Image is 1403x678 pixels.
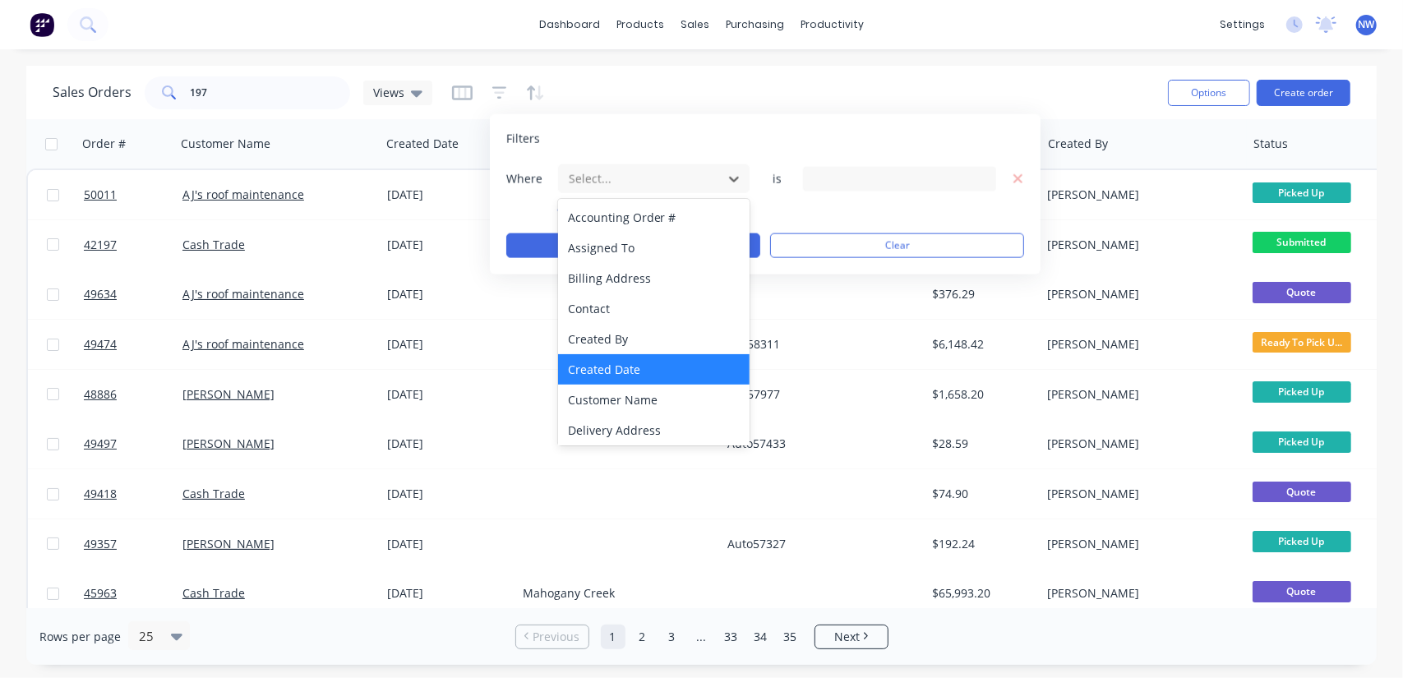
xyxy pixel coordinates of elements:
div: $192.24 [933,536,1029,552]
a: AJ's roof maintenance [182,336,304,352]
div: [DATE] [387,585,510,602]
div: Contact [558,293,750,324]
div: 00057977 [727,386,910,403]
div: [DATE] [387,187,510,203]
span: 50011 [84,187,117,203]
div: Auto57327 [727,536,910,552]
span: Picked Up [1253,531,1351,551]
button: Create order [1257,80,1350,106]
a: Page 33 [719,625,744,649]
input: Search... [191,76,351,109]
div: productivity [792,12,872,37]
span: 49497 [84,436,117,452]
a: 42197 [84,220,182,270]
span: Picked Up [1253,381,1351,402]
div: Billing Address [558,263,750,293]
div: Mahogany Creek [523,585,705,602]
div: [PERSON_NAME] [1047,436,1230,452]
a: 49357 [84,519,182,569]
a: Cash Trade [182,486,245,501]
div: Order # [82,136,126,152]
span: 42197 [84,237,117,253]
div: Customer Name [558,385,750,415]
span: 48886 [84,386,117,403]
a: 49474 [84,320,182,369]
span: Next [834,629,860,645]
div: [DATE] [387,386,510,403]
div: $65,993.20 [933,585,1029,602]
a: 45963 [84,569,182,618]
div: Created By [1048,136,1108,152]
span: is [760,170,793,187]
a: dashboard [531,12,608,37]
span: 45963 [84,585,117,602]
div: $6,148.42 [933,336,1029,353]
span: Submitted [1253,232,1351,252]
button: Clear [770,233,1024,258]
a: Page 34 [749,625,773,649]
span: 49357 [84,536,117,552]
a: AJ's roof maintenance [182,187,304,202]
div: Created Date [386,136,459,152]
span: 49634 [84,286,117,302]
a: 49418 [84,469,182,519]
div: Accounting Order # [558,202,750,233]
div: [PERSON_NAME] [1047,486,1230,502]
a: Jump forward [690,625,714,649]
span: Rows per page [39,629,121,645]
div: $74.90 [933,486,1029,502]
a: Cash Trade [182,585,245,601]
div: [PERSON_NAME] [1047,237,1230,253]
div: $1,658.20 [933,386,1029,403]
div: [DATE] [387,536,510,552]
a: 48886 [84,370,182,419]
div: purchasing [718,12,792,37]
a: AJ's roof maintenance [182,286,304,302]
div: [PERSON_NAME] [1047,585,1230,602]
a: Page 1 is your current page [601,625,625,649]
div: [PERSON_NAME] [1047,187,1230,203]
a: Cash Trade [182,237,245,252]
span: Ready To Pick U... [1253,332,1351,353]
a: 50011 [84,170,182,219]
div: Customer Name [181,136,270,152]
a: Page 3 [660,625,685,649]
ul: Pagination [509,625,895,649]
a: 49634 [84,270,182,319]
a: Previous page [516,629,588,645]
div: [DATE] [387,486,510,502]
span: 49474 [84,336,117,353]
button: Options [1168,80,1250,106]
span: Picked Up [1253,182,1351,203]
img: Factory [30,12,54,37]
a: [PERSON_NAME] [182,386,275,402]
div: [DATE] [387,336,510,353]
span: Quote [1253,482,1351,502]
a: Next page [815,629,888,645]
div: [PERSON_NAME] [1047,386,1230,403]
div: [DATE] [387,286,510,302]
div: Delivery Address [558,415,750,445]
div: [DATE] [387,237,510,253]
span: Previous [533,629,579,645]
span: 49418 [84,486,117,502]
div: Auto57433 [727,436,910,452]
div: $28.59 [933,436,1029,452]
span: NW [1359,17,1375,32]
a: [PERSON_NAME] [182,436,275,451]
a: [PERSON_NAME] [182,536,275,551]
a: 49497 [84,419,182,468]
div: [PERSON_NAME] [1047,286,1230,302]
span: Where [506,170,556,187]
div: Created Date [558,354,750,385]
h1: Sales Orders [53,85,132,100]
span: Picked Up [1253,431,1351,452]
span: Quote [1253,581,1351,602]
div: Created By [558,324,750,354]
div: Status [1253,136,1288,152]
button: Apply [506,233,760,258]
a: Page 35 [778,625,803,649]
a: Page 2 [630,625,655,649]
span: Views [373,84,404,101]
div: settings [1211,12,1273,37]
